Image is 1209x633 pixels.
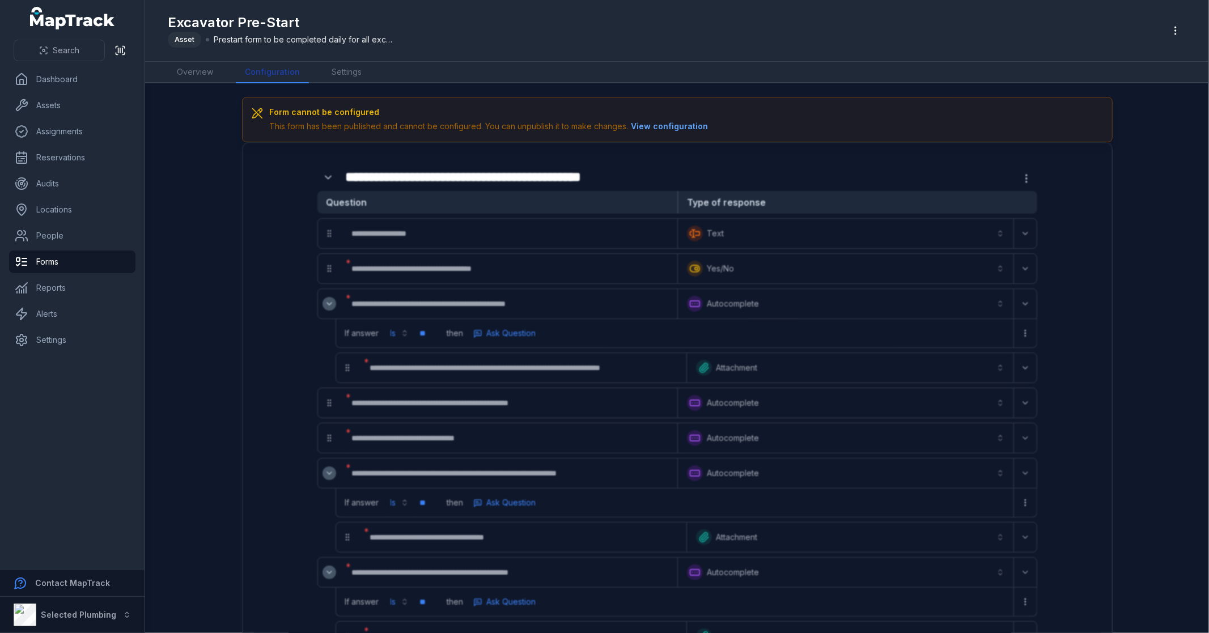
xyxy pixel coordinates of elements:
[30,7,115,29] a: MapTrack
[629,120,711,133] button: View configuration
[9,329,135,351] a: Settings
[168,62,222,83] a: Overview
[214,34,395,45] span: Prestart form to be completed daily for all excavators.
[9,172,135,195] a: Audits
[9,224,135,247] a: People
[236,62,309,83] a: Configuration
[323,62,371,83] a: Settings
[9,146,135,169] a: Reservations
[35,578,110,588] strong: Contact MapTrack
[270,107,711,118] h3: Form cannot be configured
[53,45,79,56] span: Search
[14,40,105,61] button: Search
[9,303,135,325] a: Alerts
[9,277,135,299] a: Reports
[9,198,135,221] a: Locations
[9,68,135,91] a: Dashboard
[168,32,201,48] div: Asset
[9,94,135,117] a: Assets
[168,14,395,32] h1: Excavator Pre-Start
[9,250,135,273] a: Forms
[270,120,711,133] div: This form has been published and cannot be configured. You can unpublish it to make changes.
[41,610,116,619] strong: Selected Plumbing
[9,120,135,143] a: Assignments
